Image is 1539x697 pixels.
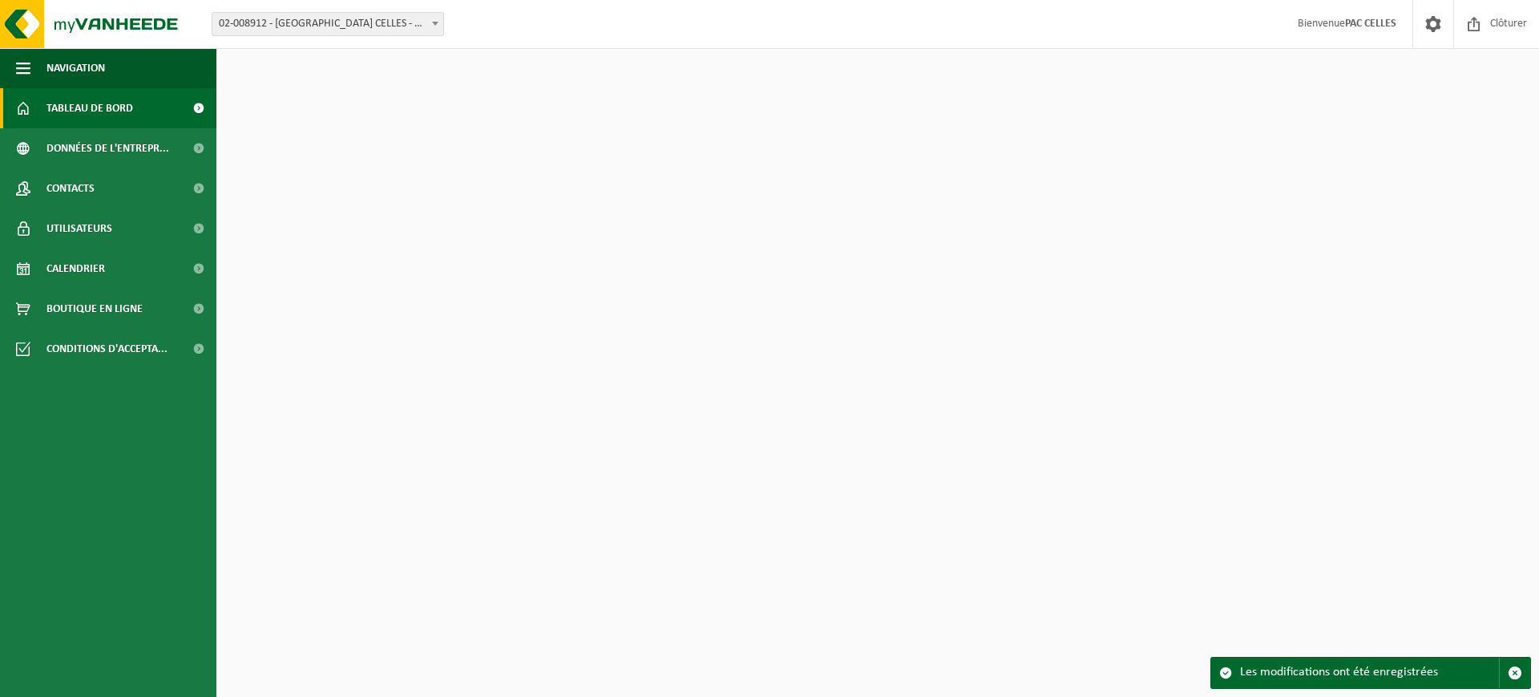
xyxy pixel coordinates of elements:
[46,289,143,329] span: Boutique en ligne
[1240,658,1499,688] div: Les modifications ont été enregistrées
[46,329,168,369] span: Conditions d'accepta...
[46,88,133,128] span: Tableau de bord
[46,249,105,289] span: Calendrier
[212,12,444,36] span: 02-008912 - IPALLE CELLES - ESCANAFFLES
[212,13,443,35] span: 02-008912 - IPALLE CELLES - ESCANAFFLES
[46,209,112,249] span: Utilisateurs
[1345,18,1396,30] strong: PAC CELLES
[46,168,95,209] span: Contacts
[46,128,169,168] span: Données de l'entrepr...
[46,48,105,88] span: Navigation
